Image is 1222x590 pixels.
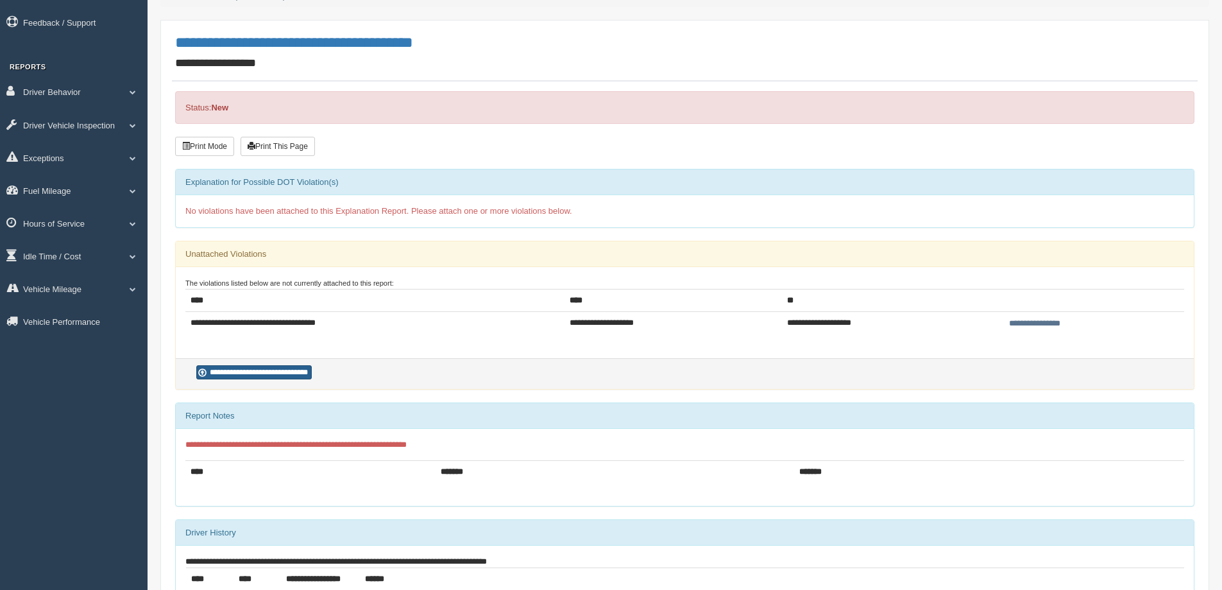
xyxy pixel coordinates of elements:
[176,520,1194,546] div: Driver History
[241,137,315,156] button: Print This Page
[176,169,1194,195] div: Explanation for Possible DOT Violation(s)
[176,403,1194,429] div: Report Notes
[185,206,572,216] span: No violations have been attached to this Explanation Report. Please attach one or more violations...
[185,279,394,287] small: The violations listed below are not currently attached to this report:
[175,91,1194,124] div: Status:
[176,241,1194,267] div: Unattached Violations
[211,103,228,112] strong: New
[175,137,234,156] button: Print Mode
